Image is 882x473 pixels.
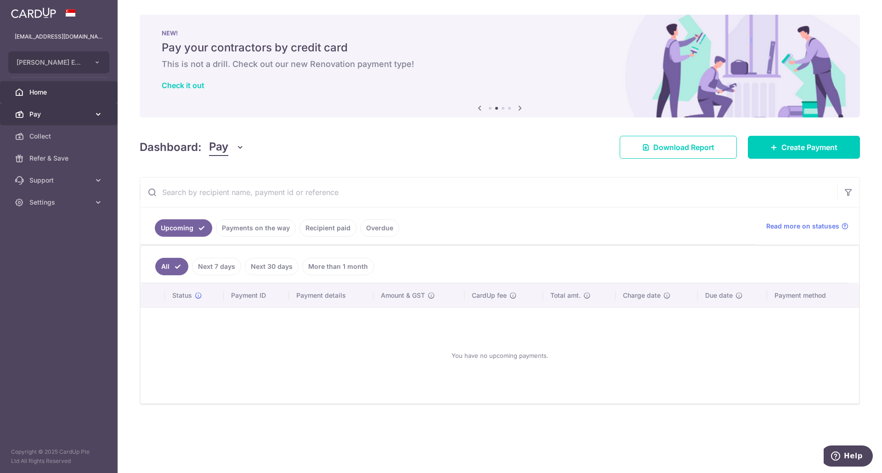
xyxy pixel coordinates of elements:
span: Pay [209,139,228,156]
span: Support [29,176,90,185]
span: Due date [705,291,733,300]
a: Create Payment [748,136,860,159]
span: Settings [29,198,90,207]
input: Search by recipient name, payment id or reference [140,178,837,207]
th: Payment method [767,284,859,307]
img: Renovation banner [140,15,860,117]
a: Next 7 days [192,258,241,275]
span: Refer & Save [29,154,90,163]
span: Create Payment [781,142,837,153]
a: Read more on statuses [766,222,848,231]
span: Download Report [653,142,714,153]
button: Pay [209,139,244,156]
a: Check it out [162,81,204,90]
span: CardUp fee [472,291,507,300]
span: Status [172,291,192,300]
div: You have no upcoming payments. [152,315,848,396]
a: Download Report [620,136,737,159]
h5: Pay your contractors by credit card [162,40,838,55]
span: Charge date [623,291,661,300]
th: Payment details [289,284,373,307]
span: Amount & GST [381,291,425,300]
a: All [155,258,188,275]
a: Overdue [360,219,399,237]
p: NEW! [162,29,838,37]
iframe: Opens a widget where you can find more information [824,445,873,468]
p: [EMAIL_ADDRESS][DOMAIN_NAME] [15,32,103,41]
span: Collect [29,132,90,141]
img: CardUp [11,7,56,18]
span: Home [29,88,90,97]
span: Read more on statuses [766,222,839,231]
span: Total amt. [550,291,581,300]
th: Payment ID [224,284,289,307]
span: [PERSON_NAME] ENGINEERING TRADING PTE. LTD. [17,58,85,67]
a: Next 30 days [245,258,299,275]
a: More than 1 month [302,258,374,275]
h6: This is not a drill. Check out our new Renovation payment type! [162,59,838,70]
h4: Dashboard: [140,139,202,156]
span: Pay [29,110,90,119]
a: Payments on the way [216,219,296,237]
button: [PERSON_NAME] ENGINEERING TRADING PTE. LTD. [8,51,109,73]
a: Upcoming [155,219,212,237]
a: Recipient paid [300,219,356,237]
